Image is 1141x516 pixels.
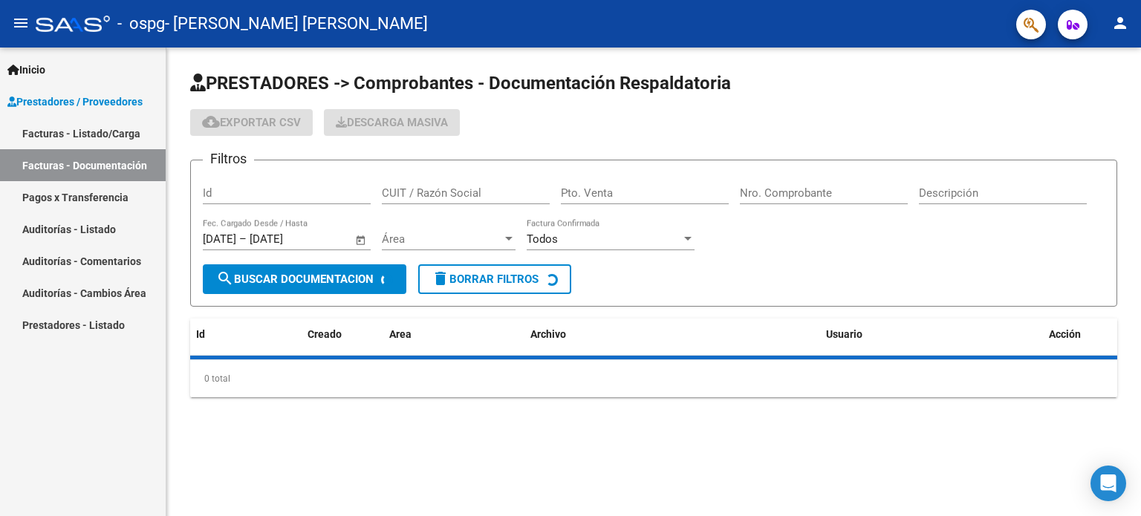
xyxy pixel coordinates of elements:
span: Prestadores / Proveedores [7,94,143,110]
button: Exportar CSV [190,109,313,136]
datatable-header-cell: Creado [302,319,383,350]
mat-icon: menu [12,14,30,32]
span: - [PERSON_NAME] [PERSON_NAME] [165,7,428,40]
span: Área [382,232,502,246]
span: Exportar CSV [202,116,301,129]
span: – [239,232,247,246]
datatable-header-cell: Usuario [820,319,1043,350]
datatable-header-cell: Area [383,319,524,350]
span: Descarga Masiva [336,116,448,129]
mat-icon: cloud_download [202,113,220,131]
span: Acción [1049,328,1081,340]
div: 0 total [190,360,1117,397]
span: Creado [308,328,342,340]
h3: Filtros [203,148,254,169]
span: Archivo [530,328,566,340]
span: Buscar Documentacion [216,272,374,286]
span: Id [196,328,205,340]
span: Usuario [826,328,862,340]
datatable-header-cell: Acción [1043,319,1117,350]
button: Descarga Masiva [324,109,460,136]
span: Inicio [7,62,45,78]
span: PRESTADORES -> Comprobantes - Documentación Respaldatoria [190,73,731,94]
app-download-masive: Descarga masiva de comprobantes (adjuntos) [324,109,460,136]
mat-icon: search [216,270,234,287]
span: Todos [527,232,558,246]
span: - ospg [117,7,165,40]
span: Area [389,328,412,340]
button: Buscar Documentacion [203,264,406,294]
datatable-header-cell: Archivo [524,319,820,350]
span: Borrar Filtros [432,272,539,286]
datatable-header-cell: Id [190,319,250,350]
input: Fecha fin [250,232,322,246]
button: Borrar Filtros [418,264,571,294]
mat-icon: delete [432,270,449,287]
mat-icon: person [1111,14,1129,32]
div: Open Intercom Messenger [1090,466,1126,501]
button: Open calendar [353,232,370,249]
input: Fecha inicio [203,232,236,246]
